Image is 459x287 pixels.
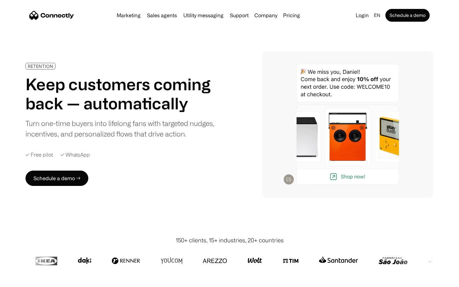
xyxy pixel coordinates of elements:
[29,11,74,20] a: home
[25,171,88,186] a: Schedule a demo →
[144,13,179,18] a: Sales agents
[181,13,226,18] a: Utility messaging
[6,275,38,285] aside: Language selected: English
[252,11,279,20] div: Company
[114,13,143,18] a: Marketing
[25,152,53,158] div: ✓ Free pilot
[61,152,90,158] div: ✓ WhatsApp
[385,9,430,22] a: Schedule a demo
[176,236,284,245] div: 150+ clients, 15+ industries, 20+ countries
[353,11,371,20] a: Login
[28,64,53,69] div: RETENTION
[25,118,219,139] div: Turn one-time buyers into lifelong fans with targeted nudges, incentives, and personalized flows ...
[280,13,302,18] a: Pricing
[25,75,219,113] h1: Keep customers coming back — automatically
[374,11,380,20] div: en
[371,11,384,20] div: en
[227,13,251,18] a: Support
[13,276,38,285] ul: Language list
[254,11,277,20] div: Company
